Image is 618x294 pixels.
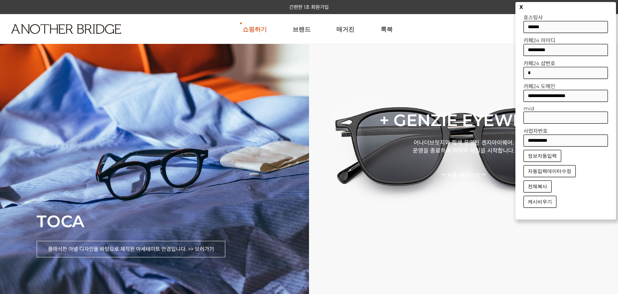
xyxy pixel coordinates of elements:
[523,165,576,177] button: 자동입력데이터수정
[523,90,608,102] input: 카페24 도메인
[243,14,267,43] a: 쇼핑하기
[523,105,608,120] label: mid
[336,14,354,43] a: 매거진
[293,14,311,43] a: 브랜드
[523,83,608,98] label: 카페24 도메인
[523,112,608,124] input: mid
[523,196,556,208] button: 캐시비우기
[37,211,225,231] p: TOCA
[375,134,552,184] p: 어나더브릿지와 함께 운영된 겐지아이웨어. 운영을 종료하며 마지막 세일을 시작합니다. ** 제품 보러가기 **
[523,67,608,79] input: 카페24 샵번호
[523,180,552,193] button: 전체복사
[289,4,329,10] a: 간편한 1초 회원가입
[4,24,97,54] a: logo
[375,110,552,130] p: + GENZIE EYEWEAR
[523,44,608,56] input: 카페24 아이디
[381,14,393,43] a: 룩북
[523,14,608,29] label: 호스팅사
[523,128,608,143] label: 사업자번호
[11,24,121,34] img: logo
[523,37,608,52] label: 카페24 아이디
[519,3,523,10] button: x
[523,21,608,33] input: 호스팅사
[523,60,608,75] label: 카페24 샵번호
[523,135,608,147] input: 사업자번호
[37,241,225,257] p: 클래식한 아넬 디자인을 바탕으로 제작된 아세테이트 안경입니다. >> 보러가기
[523,150,561,162] button: 정보자동입력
